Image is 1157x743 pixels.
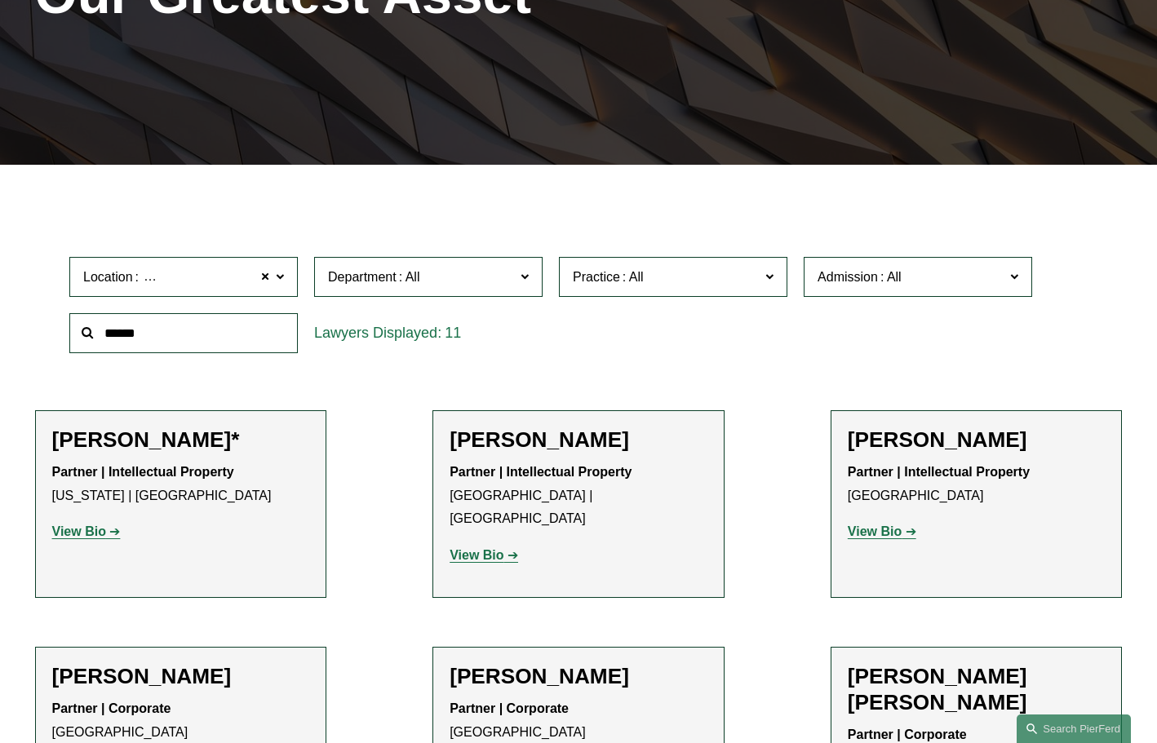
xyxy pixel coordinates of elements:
[450,427,707,453] h2: [PERSON_NAME]
[848,728,967,741] strong: Partner | Corporate
[450,664,707,690] h2: [PERSON_NAME]
[52,664,310,690] h2: [PERSON_NAME]
[848,427,1106,453] h2: [PERSON_NAME]
[848,664,1106,716] h2: [PERSON_NAME] [PERSON_NAME]
[818,270,878,284] span: Admission
[141,267,277,288] span: [GEOGRAPHIC_DATA]
[573,270,620,284] span: Practice
[52,524,121,538] a: View Bio
[450,548,518,562] a: View Bio
[52,461,310,508] p: [US_STATE] | [GEOGRAPHIC_DATA]
[328,270,397,284] span: Department
[848,461,1106,508] p: [GEOGRAPHIC_DATA]
[52,524,106,538] strong: View Bio
[445,325,461,341] span: 11
[848,465,1030,479] strong: Partner | Intellectual Property
[848,524,916,538] a: View Bio
[83,270,133,284] span: Location
[1017,714,1131,743] a: Search this site
[848,524,902,538] strong: View Bio
[450,548,503,562] strong: View Bio
[52,427,310,453] h2: [PERSON_NAME]*
[52,701,171,715] strong: Partner | Corporate
[450,701,569,715] strong: Partner | Corporate
[450,461,707,531] p: [GEOGRAPHIC_DATA] | [GEOGRAPHIC_DATA]
[450,465,632,479] strong: Partner | Intellectual Property
[52,465,234,479] strong: Partner | Intellectual Property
